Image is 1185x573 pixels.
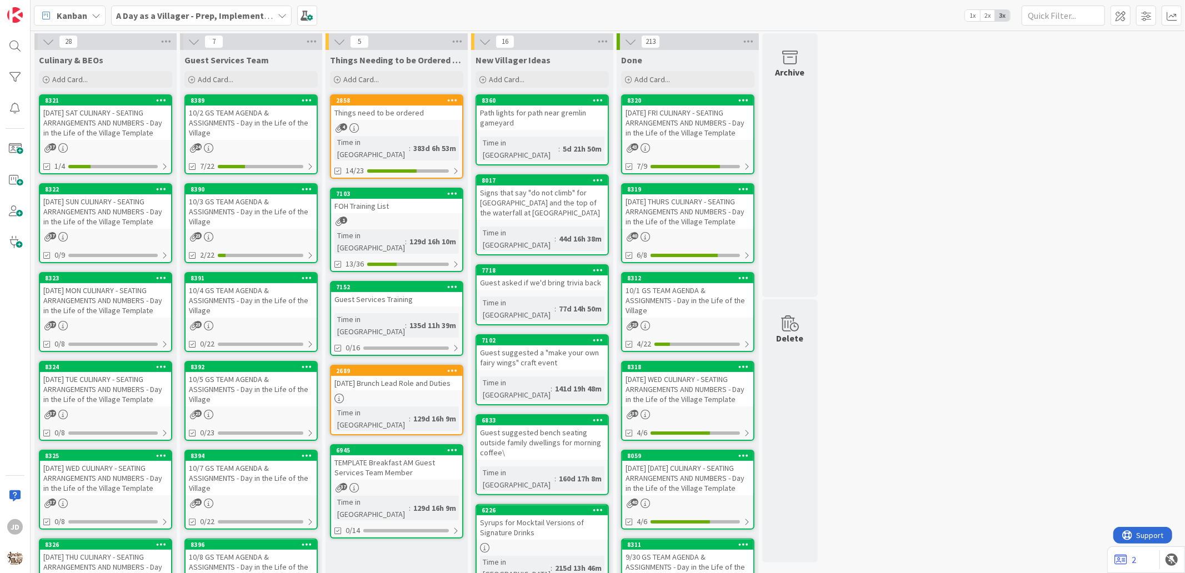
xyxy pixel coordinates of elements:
[407,235,459,248] div: 129d 16h 10m
[627,97,753,104] div: 8320
[49,143,56,150] span: 37
[489,74,524,84] span: Add Card...
[45,185,171,193] div: 8322
[346,342,360,354] span: 0/16
[336,446,462,454] div: 6945
[477,335,608,370] div: 7102Guest suggested a "make your own fairy wings" craft event
[482,506,608,514] div: 6226
[40,362,171,372] div: 8324
[622,461,753,495] div: [DATE] [DATE] CULINARY - SEATING ARRANGEMENTS AND NUMBERS - Day in the Life of the Village Template
[336,283,462,291] div: 7152
[622,105,753,140] div: [DATE] FRI CULINARY - SEATING ARRANGEMENTS AND NUMBERS - Day in the Life of the Village Template
[198,74,233,84] span: Add Card...
[480,466,554,491] div: Time in [GEOGRAPHIC_DATA]
[1022,6,1105,26] input: Quick Filter...
[194,143,202,150] span: 24
[340,217,347,224] span: 1
[186,273,317,283] div: 8391
[480,137,558,161] div: Time in [GEOGRAPHIC_DATA]
[627,363,753,371] div: 8318
[116,10,314,21] b: A Day as a Villager - Prep, Implement and Execute
[482,177,608,184] div: 8017
[191,363,317,371] div: 8392
[204,35,223,48] span: 7
[184,54,269,66] span: Guest Services Team
[405,235,407,248] span: :
[622,372,753,406] div: [DATE] WED CULINARY - SEATING ARRANGEMENTS AND NUMBERS - Day in the Life of the Village Template
[54,516,65,527] span: 0/8
[334,229,405,254] div: Time in [GEOGRAPHIC_DATA]
[194,232,202,239] span: 23
[554,473,556,485] span: :
[480,296,554,321] div: Time in [GEOGRAPHIC_DATA]
[627,452,753,460] div: 8059
[411,502,459,514] div: 129d 16h 9m
[331,282,462,292] div: 7152
[331,189,462,199] div: 7103
[411,142,459,154] div: 383d 6h 53m
[346,525,360,536] span: 0/14
[59,35,78,48] span: 28
[480,376,551,401] div: Time in [GEOGRAPHIC_DATA]
[622,95,753,105] div: 8320
[554,233,556,245] span: :
[186,273,317,318] div: 839110/4 GS TEAM AGENDA & ASSIGNMENTS - Day in the Life of the Village
[49,321,56,328] span: 37
[40,362,171,406] div: 8324[DATE] TUE CULINARY - SEATING ARRANGEMENTS AND NUMBERS - Day in the Life of the Village Template
[477,105,608,130] div: Path lights for path near gremlin gameyard
[346,165,364,177] span: 14/23
[405,319,407,331] span: :
[40,372,171,406] div: [DATE] TUE CULINARY - SEATING ARRANGEMENTS AND NUMBERS - Day in the Life of the Village Template
[186,451,317,461] div: 8394
[330,54,463,66] span: Things Needing to be Ordered - PUT IN CARD, Don't make new card
[40,451,171,461] div: 8325
[331,189,462,213] div: 7103FOH Training List
[331,199,462,213] div: FOH Training List
[621,54,642,66] span: Done
[407,319,459,331] div: 135d 11h 39m
[331,366,462,376] div: 2689
[551,383,552,395] span: :
[631,410,638,417] span: 39
[200,338,214,350] span: 0/22
[477,415,608,460] div: 6833Guest suggested bench seating outside family dwellings for morning coffee\
[477,345,608,370] div: Guest suggested a "make your own fairy wings" craft event
[622,273,753,318] div: 831210/1 GS TEAM AGENDA & ASSIGNMENTS - Day in the Life of the Village
[637,160,647,172] span: 7/9
[49,232,56,239] span: 37
[7,7,23,23] img: Visit kanbanzone.com
[622,184,753,229] div: 8319[DATE] THURS CULINARY - SEATING ARRANGEMENTS AND NUMBERS - Day in the Life of the Village Tem...
[622,273,753,283] div: 8312
[556,473,604,485] div: 160d 17h 8m
[622,451,753,461] div: 8059
[622,451,753,495] div: 8059[DATE] [DATE] CULINARY - SEATING ARRANGEMENTS AND NUMBERS - Day in the Life of the Village Te...
[627,185,753,193] div: 8319
[40,540,171,550] div: 8326
[331,366,462,390] div: 2689[DATE] Brunch Lead Role and Duties
[49,410,56,417] span: 37
[477,415,608,425] div: 6833
[477,185,608,220] div: Signs that say "do not climb" for [GEOGRAPHIC_DATA] and the top of the waterfall at [GEOGRAPHIC_D...
[194,410,202,417] span: 23
[554,303,556,315] span: :
[40,95,171,140] div: 8321[DATE] SAT CULINARY - SEATING ARRANGEMENTS AND NUMBERS - Day in the Life of the Village Template
[336,97,462,104] div: 2858
[331,292,462,306] div: Guest Services Training
[1114,553,1136,566] a: 2
[340,123,347,130] span: 4
[191,97,317,104] div: 8389
[40,283,171,318] div: [DATE] MON CULINARY - SEATING ARRANGEMENTS AND NUMBERS - Day in the Life of the Village Template
[637,516,647,527] span: 4/6
[346,258,364,270] span: 13/36
[186,184,317,194] div: 8390
[477,95,608,105] div: 8360
[23,2,51,15] span: Support
[777,331,804,345] div: Delete
[7,550,23,566] img: avatar
[40,461,171,495] div: [DATE] WED CULINARY - SEATING ARRANGEMENTS AND NUMBERS - Day in the Life of the Village Template
[334,496,409,520] div: Time in [GEOGRAPHIC_DATA]
[334,136,409,160] div: Time in [GEOGRAPHIC_DATA]
[480,227,554,251] div: Time in [GEOGRAPHIC_DATA]
[477,505,608,515] div: 6226
[556,233,604,245] div: 44d 16h 38m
